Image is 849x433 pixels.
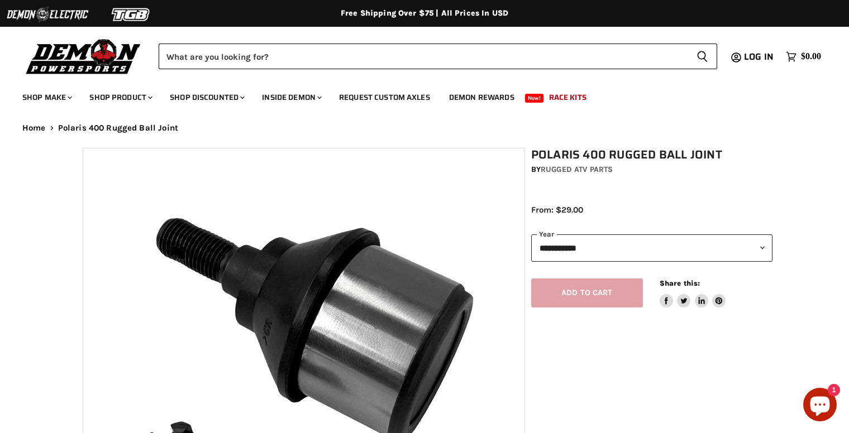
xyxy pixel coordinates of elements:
[89,4,173,25] img: TGB Logo 2
[800,388,840,424] inbox-online-store-chat: Shopify online store chat
[531,148,772,162] h1: Polaris 400 Rugged Ball Joint
[744,50,774,64] span: Log in
[81,86,159,109] a: Shop Product
[531,205,583,215] span: From: $29.00
[159,44,688,69] input: Search
[780,49,827,65] a: $0.00
[159,44,717,69] form: Product
[801,51,821,62] span: $0.00
[254,86,328,109] a: Inside Demon
[541,86,595,109] a: Race Kits
[14,86,79,109] a: Shop Make
[161,86,251,109] a: Shop Discounted
[22,123,46,133] a: Home
[688,44,717,69] button: Search
[331,86,438,109] a: Request Custom Axles
[541,165,613,174] a: Rugged ATV Parts
[14,81,818,109] ul: Main menu
[58,123,178,133] span: Polaris 400 Rugged Ball Joint
[525,94,544,103] span: New!
[531,234,772,262] select: year
[22,36,145,76] img: Demon Powersports
[441,86,523,109] a: Demon Rewards
[531,163,772,176] div: by
[660,279,700,287] span: Share this:
[660,278,726,308] aside: Share this:
[6,4,89,25] img: Demon Electric Logo 2
[739,52,780,62] a: Log in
